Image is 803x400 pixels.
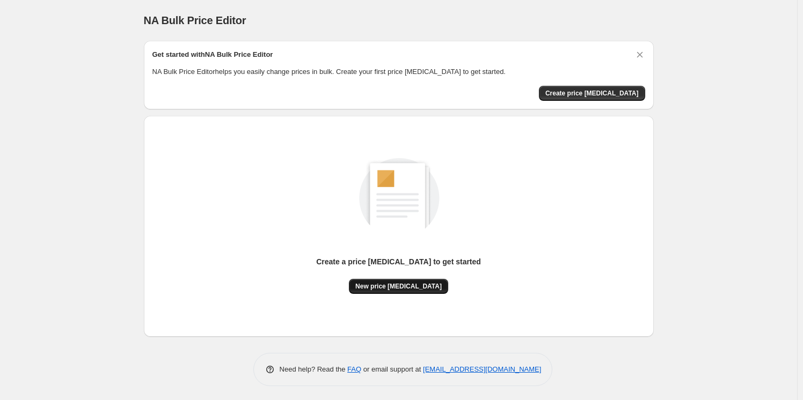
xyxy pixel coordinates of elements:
[539,86,645,101] button: Create price change job
[423,365,541,373] a: [EMAIL_ADDRESS][DOMAIN_NAME]
[152,66,645,77] p: NA Bulk Price Editor helps you easily change prices in bulk. Create your first price [MEDICAL_DAT...
[316,256,481,267] p: Create a price [MEDICAL_DATA] to get started
[361,365,423,373] span: or email support at
[144,14,246,26] span: NA Bulk Price Editor
[280,365,348,373] span: Need help? Read the
[347,365,361,373] a: FAQ
[634,49,645,60] button: Dismiss card
[355,282,442,291] span: New price [MEDICAL_DATA]
[349,279,448,294] button: New price [MEDICAL_DATA]
[545,89,639,98] span: Create price [MEDICAL_DATA]
[152,49,273,60] h2: Get started with NA Bulk Price Editor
